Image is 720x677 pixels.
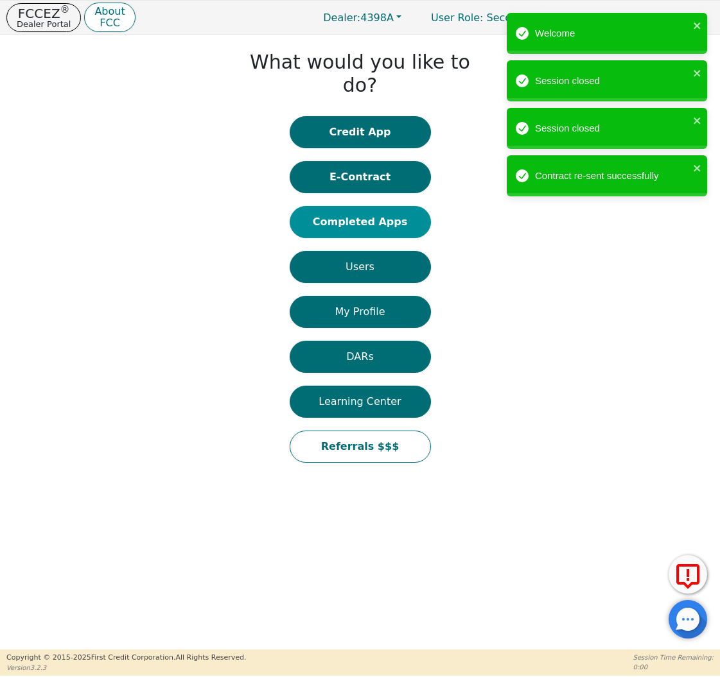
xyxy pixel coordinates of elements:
[693,65,702,80] button: close
[633,653,714,662] p: Session Time Remaining:
[535,169,689,184] div: Contract re-sent successfully
[290,161,431,193] button: E-Contract
[323,12,360,24] span: Dealer:
[6,3,81,32] button: FCCEZ®Dealer Portal
[290,341,431,373] button: DARs
[557,8,714,28] button: 4398A:[PERSON_NAME]
[633,662,714,672] p: 0:00
[693,113,702,128] button: close
[418,5,554,30] p: Secondary
[535,26,689,41] div: Welcome
[245,51,475,97] h1: What would you like to do?
[323,12,394,24] span: 4398A
[60,4,70,15] sup: ®
[693,160,702,175] button: close
[290,251,431,283] button: Users
[94,6,125,17] p: About
[290,296,431,328] button: My Profile
[6,653,246,664] p: Copyright © 2015- 2025 First Credit Corporation.
[290,206,431,238] button: Completed Apps
[290,431,431,463] button: Referrals $$$
[175,653,246,662] span: All Rights Reserved.
[17,20,71,28] p: Dealer Portal
[669,555,707,594] button: Report Error to FCC
[290,386,431,418] button: Learning Center
[418,5,554,30] a: User Role: Secondary
[535,74,689,89] div: Session closed
[310,8,415,28] button: Dealer:4398A
[535,121,689,136] div: Session closed
[94,18,125,28] p: FCC
[6,663,246,673] p: Version 3.2.3
[693,18,702,33] button: close
[290,116,431,148] button: Credit App
[17,7,71,20] p: FCCEZ
[84,3,135,33] button: AboutFCC
[431,12,483,24] span: User Role :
